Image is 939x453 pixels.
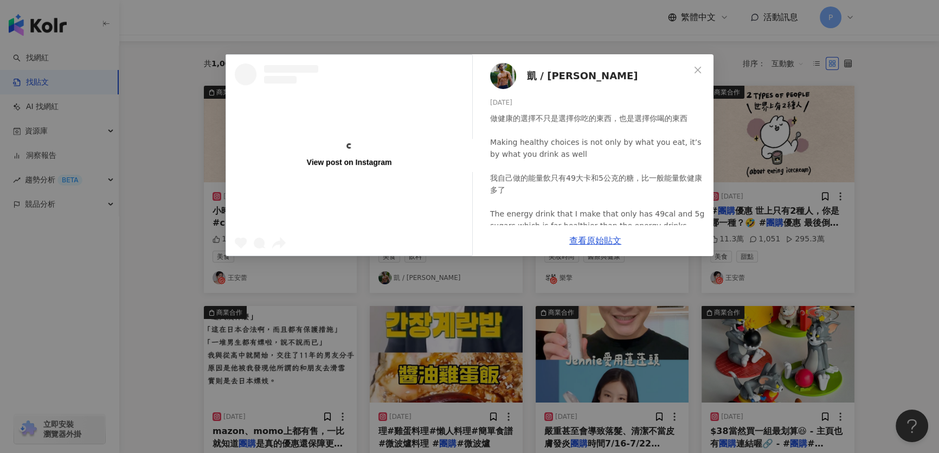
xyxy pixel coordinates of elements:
span: close [693,66,702,74]
button: Close [687,59,709,81]
span: 凱 / [PERSON_NAME] [527,68,638,84]
img: KOL Avatar [490,63,516,89]
a: KOL Avatar凱 / [PERSON_NAME] [490,63,690,89]
div: View post on Instagram [307,157,392,167]
a: 查看原始貼文 [569,235,621,246]
div: [DATE] [490,98,705,108]
a: View post on Instagram [226,55,472,256]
